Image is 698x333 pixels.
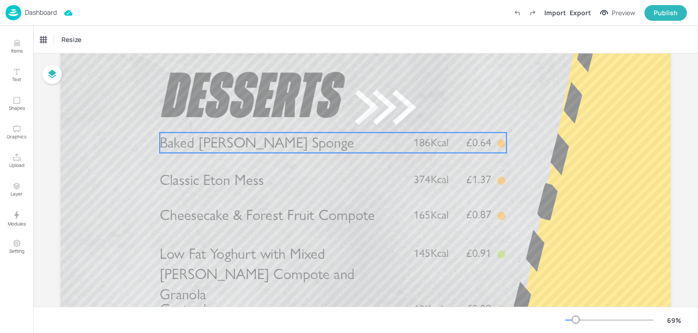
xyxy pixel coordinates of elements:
button: Preview [595,6,641,20]
span: £1.37 [466,174,491,185]
button: Publish [644,5,687,21]
p: Dashboard [25,9,57,16]
span: Baked [PERSON_NAME] Sponge [160,134,354,152]
span: £0.91 [466,248,491,259]
span: Resize [60,35,83,44]
span: Low Fat Yoghurt with Mixed [PERSON_NAME] Compote and Granola [160,244,355,303]
label: Redo (Ctrl + Y) [525,5,541,21]
span: £0.09 [466,303,491,314]
div: Preview [612,8,635,18]
span: 63Kcal [414,302,443,315]
div: Import [544,8,566,18]
span: Custard [160,300,206,318]
img: logo-86c26b7e.jpg [6,5,21,20]
label: Undo (Ctrl + Z) [509,5,525,21]
span: £0.64 [466,137,491,148]
span: Classic Eton Mess [160,171,264,189]
span: 186Kcal [414,136,449,149]
span: 374Kcal [414,173,449,186]
div: 69 % [663,315,685,325]
span: Cheesecake & Forest Fruit Compote [160,206,375,224]
span: 145Kcal [414,247,449,260]
span: 165Kcal [414,208,449,221]
div: Export [570,8,591,18]
span: £0.87 [466,209,491,220]
div: Publish [654,8,678,18]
